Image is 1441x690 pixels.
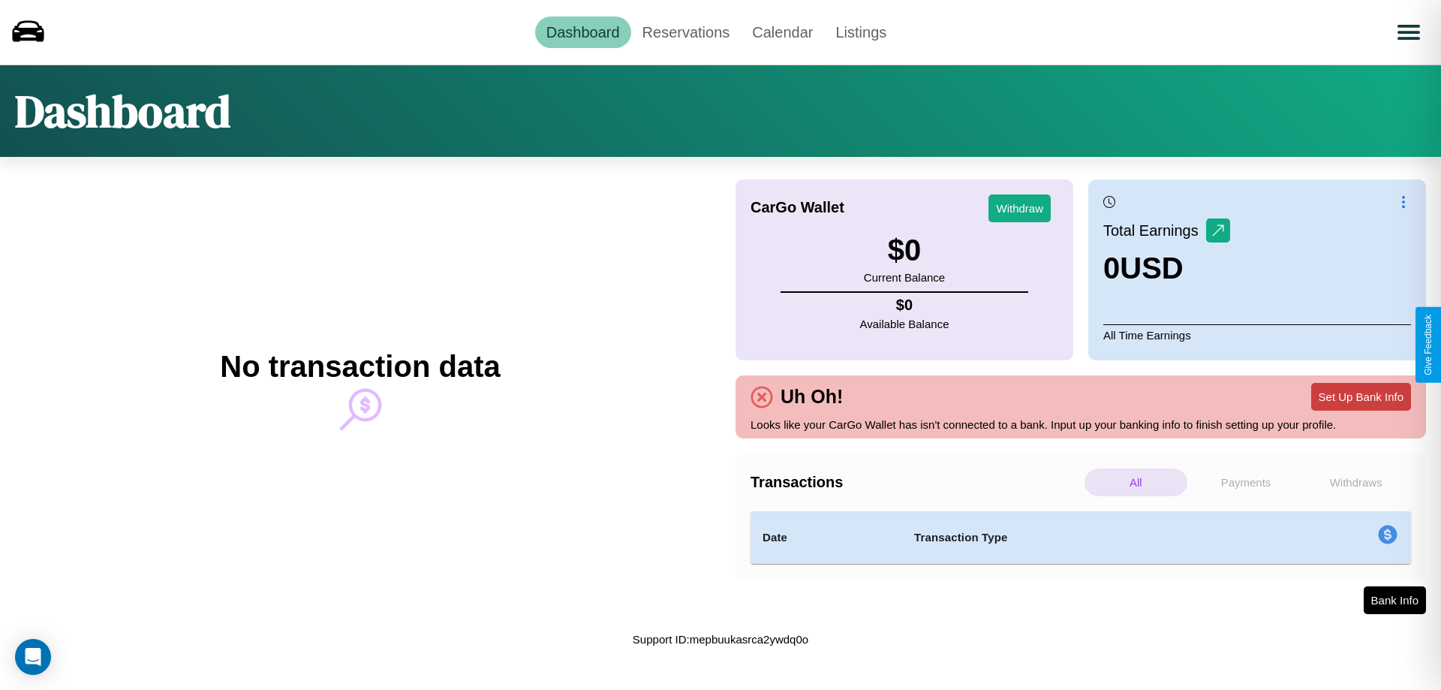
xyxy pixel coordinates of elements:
[1103,252,1230,285] h3: 0 USD
[1311,383,1411,411] button: Set Up Bank Info
[1103,324,1411,345] p: All Time Earnings
[1103,217,1206,244] p: Total Earnings
[15,639,51,675] div: Open Intercom Messenger
[1195,469,1298,496] p: Payments
[751,414,1411,435] p: Looks like your CarGo Wallet has isn't connected to a bank. Input up your banking info to finish ...
[751,199,844,216] h4: CarGo Wallet
[773,386,850,408] h4: Uh Oh!
[914,529,1255,547] h4: Transaction Type
[1388,11,1430,53] button: Open menu
[1423,315,1433,375] div: Give Feedback
[763,529,890,547] h4: Date
[751,511,1411,564] table: simple table
[631,17,742,48] a: Reservations
[1364,586,1426,614] button: Bank Info
[864,234,945,267] h3: $ 0
[741,17,824,48] a: Calendar
[751,474,1081,491] h4: Transactions
[1304,469,1407,496] p: Withdraws
[860,297,949,314] h4: $ 0
[633,629,808,649] p: Support ID: mepbuukasrca2ywdq0o
[860,314,949,334] p: Available Balance
[824,17,898,48] a: Listings
[864,267,945,288] p: Current Balance
[535,17,631,48] a: Dashboard
[220,350,500,384] h2: No transaction data
[1085,469,1187,496] p: All
[15,80,230,142] h1: Dashboard
[988,194,1051,222] button: Withdraw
